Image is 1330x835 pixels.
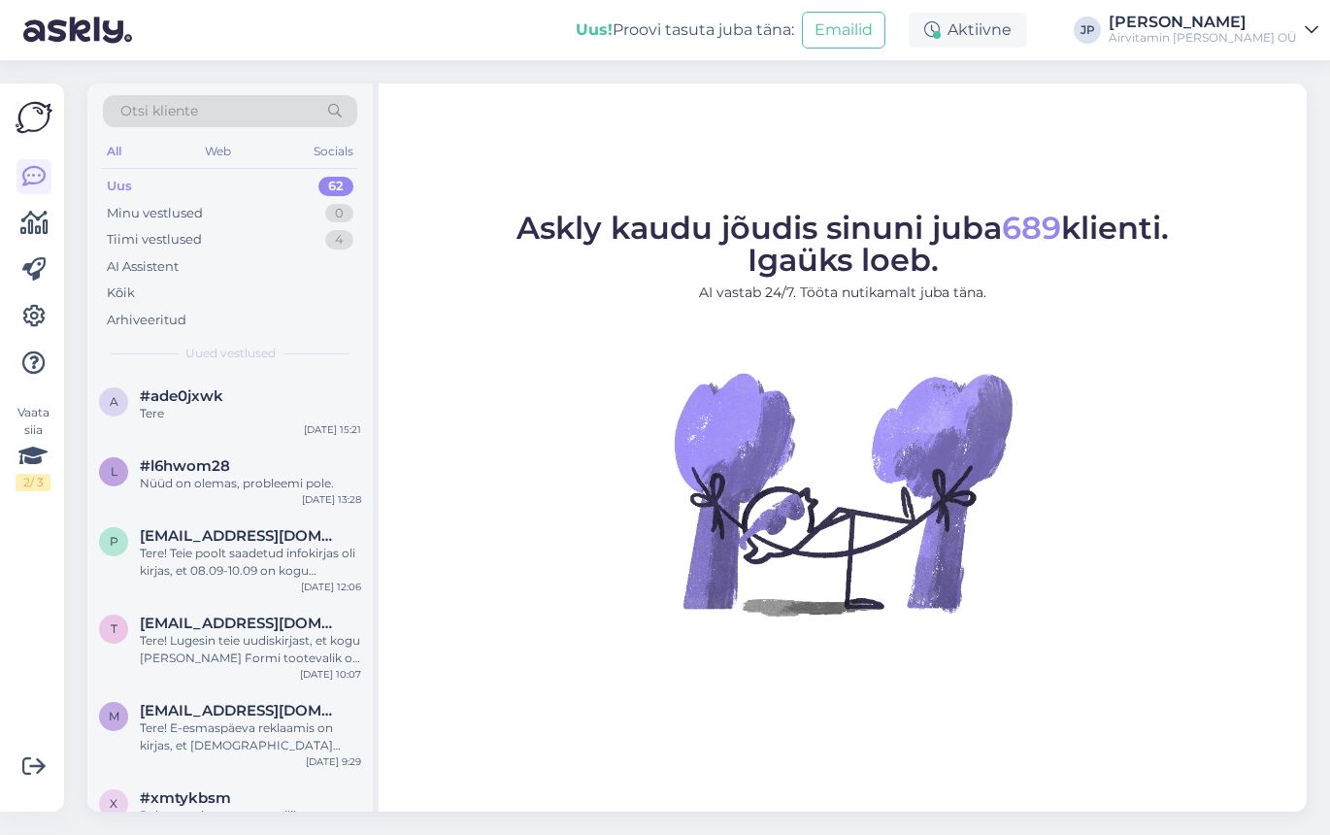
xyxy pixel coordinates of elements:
[300,667,361,682] div: [DATE] 10:07
[140,632,361,667] div: Tere! Lugesin teie uudiskirjast, et kogu [PERSON_NAME] Formi tootevalik on 20% soodsamalt alates ...
[576,18,794,42] div: Proovi tasuta juba täna:
[16,474,50,491] div: 2 / 3
[103,139,125,164] div: All
[325,230,353,250] div: 4
[140,405,361,422] div: Tere
[16,404,50,491] div: Vaata siia
[668,318,1017,668] img: No Chat active
[140,387,223,405] span: #ade0jxwk
[1109,30,1297,46] div: Airvitamin [PERSON_NAME] OÜ
[120,101,198,121] span: Otsi kliente
[140,702,342,719] span: merilin686@hotmail.com
[516,283,1169,303] p: AI vastab 24/7. Tööta nutikamalt juba täna.
[310,139,357,164] div: Socials
[140,545,361,580] div: Tere! Teie poolt saadetud infokirjas oli kirjas, et 08.09-10.09 on kogu [PERSON_NAME] Formi toote...
[110,534,118,549] span: p
[140,527,342,545] span: piret.kattai@gmail.com
[516,209,1169,279] span: Askly kaudu jõudis sinuni juba klienti. Igaüks loeb.
[107,204,203,223] div: Minu vestlused
[107,177,132,196] div: Uus
[304,422,361,437] div: [DATE] 15:21
[301,580,361,594] div: [DATE] 12:06
[1074,17,1101,44] div: JP
[110,394,118,409] span: a
[16,99,52,136] img: Askly Logo
[140,475,361,492] div: Nüüd on olemas, probleemi pole.
[201,139,235,164] div: Web
[107,230,202,250] div: Tiimi vestlused
[576,20,613,39] b: Uus!
[306,754,361,769] div: [DATE] 9:29
[140,789,231,807] span: #xmtykbsm
[185,345,276,362] span: Uued vestlused
[802,12,885,49] button: Emailid
[140,719,361,754] div: Tere! E-esmaspäeva reklaamis on kirjas, et [DEMOGRAPHIC_DATA] rakendub ka filtritele. Samas, [PER...
[107,311,186,330] div: Arhiveeritud
[110,796,117,811] span: x
[109,709,119,723] span: m
[111,464,117,479] span: l
[140,457,230,475] span: #l6hwom28
[909,13,1027,48] div: Aktiivne
[1109,15,1297,30] div: [PERSON_NAME]
[1002,209,1061,247] span: 689
[107,284,135,303] div: Kõik
[140,615,342,632] span: triin.nuut@gmail.com
[318,177,353,196] div: 62
[1109,15,1318,46] a: [PERSON_NAME]Airvitamin [PERSON_NAME] OÜ
[107,257,179,277] div: AI Assistent
[325,204,353,223] div: 0
[302,492,361,507] div: [DATE] 13:28
[111,621,117,636] span: t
